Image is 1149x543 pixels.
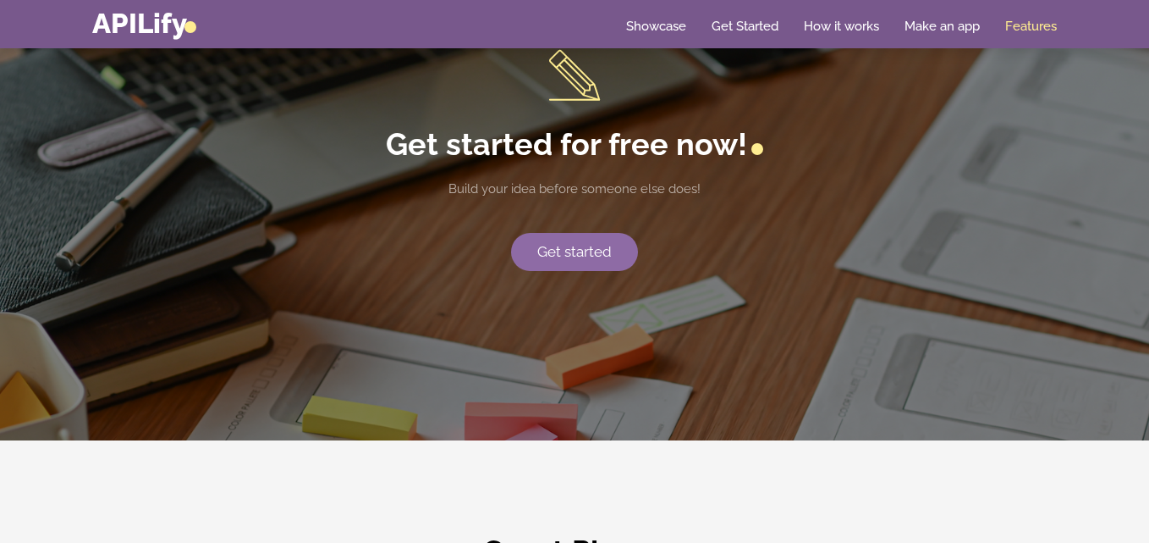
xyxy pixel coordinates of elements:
[712,18,778,35] a: Get Started
[340,180,810,199] p: Build your idea before someone else does!
[1005,18,1057,35] a: Features
[904,18,980,35] a: Make an app
[804,18,879,35] a: How it works
[340,126,810,163] h2: Get started for free now!
[626,18,686,35] a: Showcase
[511,233,638,272] a: Get started
[92,7,196,40] a: APILify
